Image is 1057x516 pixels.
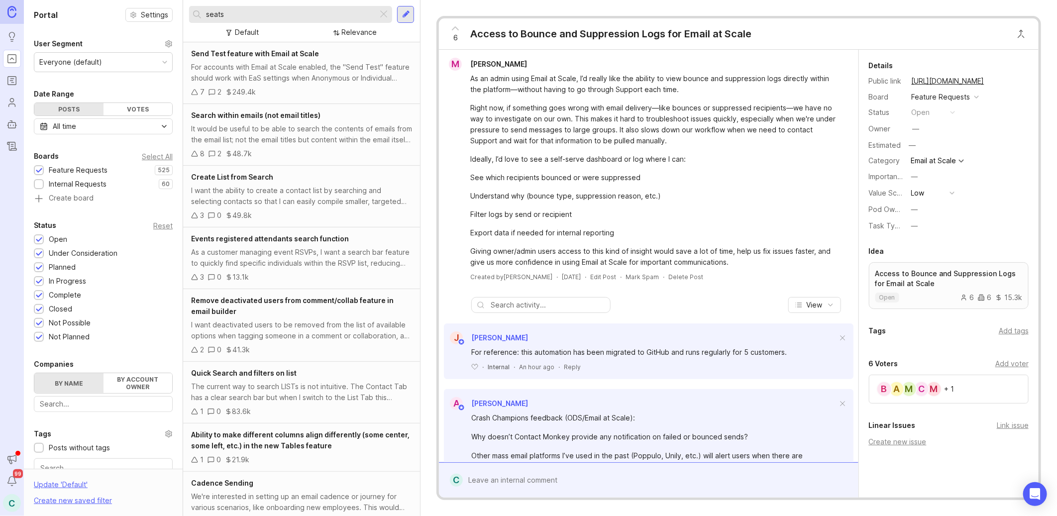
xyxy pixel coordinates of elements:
[216,406,221,417] div: 0
[183,104,420,166] a: Search within emails (not email titles)It would be useful to be able to search the contents of em...
[235,27,259,38] div: Default
[471,431,837,442] div: Why doesn’t Contact Monkey provide any notification on failed or bounced sends?
[217,344,221,355] div: 0
[999,325,1029,336] div: Add tags
[191,479,253,487] span: Cadence Sending
[34,195,173,204] a: Create board
[191,381,412,403] div: The current way to search LISTs is not intuitive. The Contact Tab has a clear search bar but when...
[3,137,21,155] a: Changelog
[3,115,21,133] a: Autopilot
[40,399,167,410] input: Search...
[183,42,420,104] a: Send Test feature with Email at ScaleFor accounts with Email at Scale enabled, the "Send Test" fe...
[514,363,515,371] div: ·
[153,223,173,228] div: Reset
[3,472,21,490] button: Notifications
[34,373,104,393] label: By name
[3,72,21,90] a: Roadmaps
[39,57,102,68] div: Everyone (default)
[200,87,205,98] div: 7
[191,49,319,58] span: Send Test feature with Email at Scale
[49,304,72,314] div: Closed
[626,273,659,281] button: Mark Spam
[191,111,320,119] span: Search within emails (not email titles)
[49,276,86,287] div: In Progress
[471,450,837,483] div: Other mass email platforms I’ve used in the past (Poppulo, Unily, etc.) will alert users when the...
[216,454,221,465] div: 0
[470,227,838,238] div: Export data if needed for internal reporting
[470,154,838,165] div: Ideally, I’d love to see a self-serve dashboard or log where I can:
[232,344,250,355] div: 41.3k
[906,139,919,152] div: —
[869,189,907,197] label: Value Scale
[997,420,1029,431] div: Link issue
[3,50,21,68] a: Portal
[125,8,173,22] button: Settings
[191,62,412,84] div: For accounts with Email at Scale enabled, the "Send Test" feature should work with EaS settings w...
[1011,24,1031,44] button: Close button
[217,148,221,159] div: 2
[470,27,751,41] div: Access to Bounce and Suppression Logs for Email at Scale
[49,331,90,342] div: Not Planned
[590,273,616,281] div: Edit Post
[912,107,930,118] div: open
[191,123,412,145] div: It would be useful to be able to search the contents of emails from the email list; not the email...
[960,294,974,301] div: 6
[869,325,886,337] div: Tags
[869,419,916,431] div: Linear Issues
[34,428,51,440] div: Tags
[911,204,918,215] div: —
[562,273,581,281] time: [DATE]
[901,381,917,397] div: M
[162,180,170,188] p: 60
[869,245,884,257] div: Idea
[34,103,104,115] div: Posts
[458,338,465,346] img: member badge
[458,404,465,412] img: member badge
[3,450,21,468] button: Announcements
[470,60,527,68] span: [PERSON_NAME]
[869,358,898,370] div: 6 Voters
[556,273,558,281] div: ·
[191,185,412,207] div: I want the ability to create a contact list by searching and selecting contacts so that I can eas...
[488,363,510,371] div: Internal
[191,173,273,181] span: Create List from Search
[879,294,895,302] p: open
[564,363,581,371] div: Reply
[7,6,16,17] img: Canny Home
[869,107,904,118] div: Status
[869,76,904,87] div: Public link
[13,469,23,478] span: 99
[869,142,901,149] div: Estimated
[3,494,21,512] button: C
[449,58,462,71] div: M
[3,94,21,111] a: Users
[183,423,420,472] a: Ability to make different columns align differently (some center, some left, etc.) in the new Tab...
[912,92,970,103] div: Feature Requests
[995,294,1022,301] div: 15.3k
[191,491,412,513] div: We're interested in setting up an email cadence or journey for various scenarios, like onboarding...
[470,172,838,183] div: See which recipients bounced or were suppressed
[869,123,904,134] div: Owner
[49,179,106,190] div: Internal Requests
[232,87,256,98] div: 249.4k
[200,210,204,221] div: 3
[200,406,204,417] div: 1
[470,191,838,202] div: Understand why (bounce type, suppression reason, etc.)
[34,479,88,495] div: Update ' Default '
[914,381,930,397] div: C
[49,262,76,273] div: Planned
[232,272,249,283] div: 13.1k
[869,60,893,72] div: Details
[232,406,251,417] div: 83.6k
[869,205,920,213] label: Pod Ownership
[995,358,1029,369] div: Add voter
[34,88,74,100] div: Date Range
[34,9,58,21] h1: Portal
[450,331,463,344] div: J
[200,148,205,159] div: 8
[911,220,918,231] div: —
[807,300,823,310] span: View
[869,155,904,166] div: Category
[889,381,905,397] div: A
